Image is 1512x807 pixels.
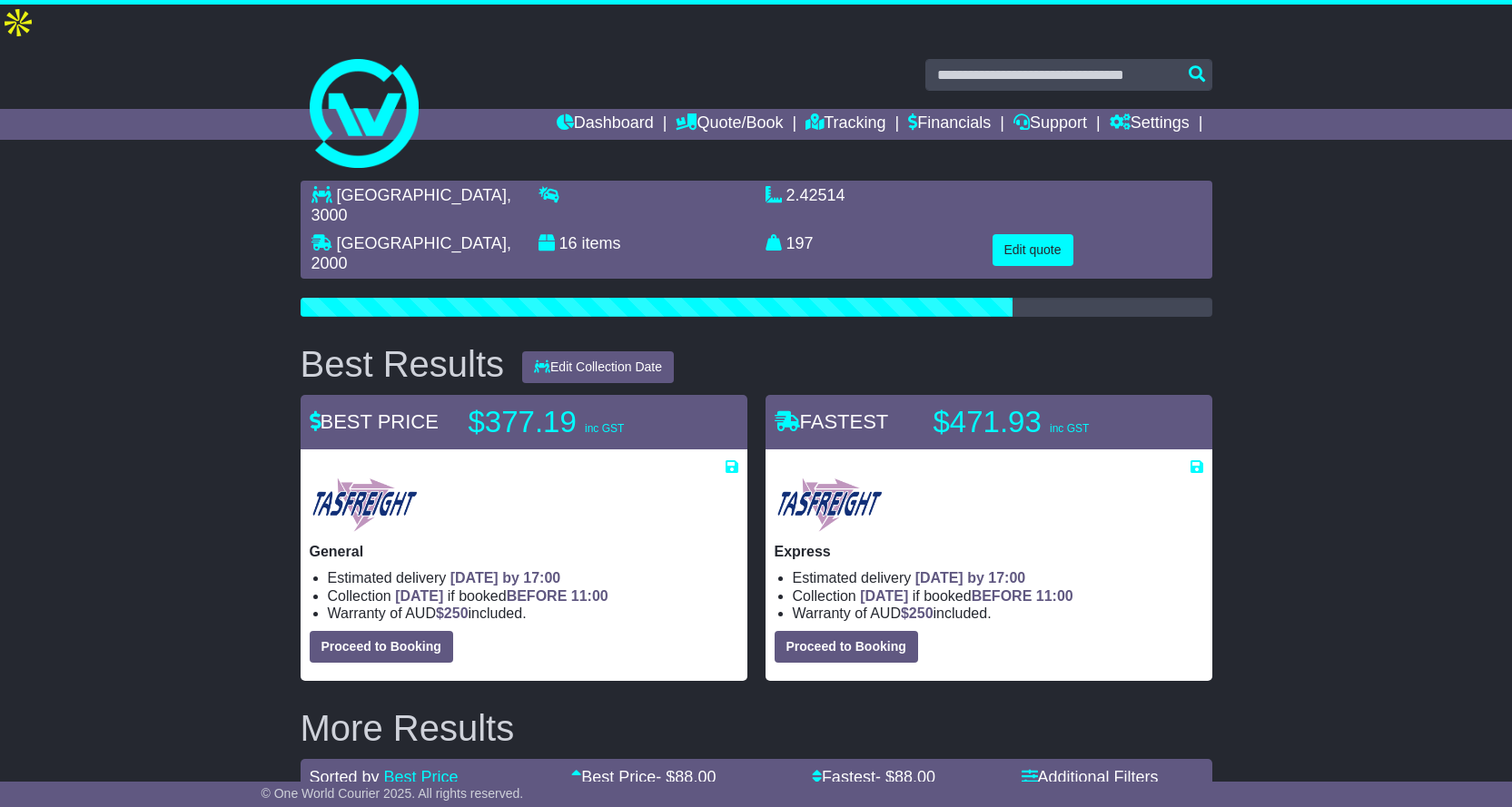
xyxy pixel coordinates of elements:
[860,588,908,604] span: [DATE]
[301,708,1212,748] h2: More Results
[656,768,716,786] span: - $
[310,543,738,560] p: General
[860,588,1072,604] span: if booked
[262,786,524,801] span: © One World Courier 2025. All rights reserved.
[310,410,439,433] span: BEST PRICE
[337,186,507,204] span: [GEOGRAPHIC_DATA]
[328,587,738,605] li: Collection
[775,631,918,663] button: Proceed to Booking
[908,109,991,140] a: Financials
[793,605,1203,622] li: Warranty of AUD included.
[793,569,1203,586] li: Estimated delivery
[310,476,420,534] img: Tasfreight: General
[337,234,507,252] span: [GEOGRAPHIC_DATA]
[676,109,783,140] a: Quote/Book
[993,234,1073,266] button: Edit quote
[311,186,511,224] span: , 3000
[507,588,568,604] span: BEFORE
[571,588,608,604] span: 11:00
[444,605,469,621] span: 250
[310,631,453,663] button: Proceed to Booking
[812,768,935,786] a: Fastest- $88.00
[328,605,738,622] li: Warranty of AUD included.
[805,109,885,140] a: Tracking
[310,768,380,786] span: Sorted by
[328,569,738,586] li: Estimated delivery
[395,588,608,604] span: if booked
[1013,109,1087,140] a: Support
[292,344,514,384] div: Best Results
[909,605,934,621] span: 250
[384,768,459,786] a: Best Price
[894,768,935,786] span: 88.00
[901,605,934,621] span: $
[915,570,1026,586] span: [DATE] by 17:00
[675,768,716,786] span: 88.00
[571,768,716,786] a: Best Price- $88.00
[522,351,674,383] button: Edit Collection Date
[972,588,1033,604] span: BEFORE
[582,234,621,252] span: items
[559,234,578,252] span: 16
[395,588,443,604] span: [DATE]
[557,109,654,140] a: Dashboard
[1022,768,1159,786] a: Additional Filters
[934,404,1161,440] p: $471.93
[786,186,845,204] span: 2.42514
[1036,588,1073,604] span: 11:00
[469,404,696,440] p: $377.19
[793,587,1203,605] li: Collection
[450,570,561,586] span: [DATE] by 17:00
[436,605,469,621] span: $
[786,234,814,252] span: 197
[311,234,511,272] span: , 2000
[775,410,889,433] span: FASTEST
[1110,109,1190,140] a: Settings
[775,543,1203,560] p: Express
[585,422,624,435] span: inc GST
[875,768,935,786] span: - $
[775,476,884,534] img: Tasfreight: Express
[1050,422,1089,435] span: inc GST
